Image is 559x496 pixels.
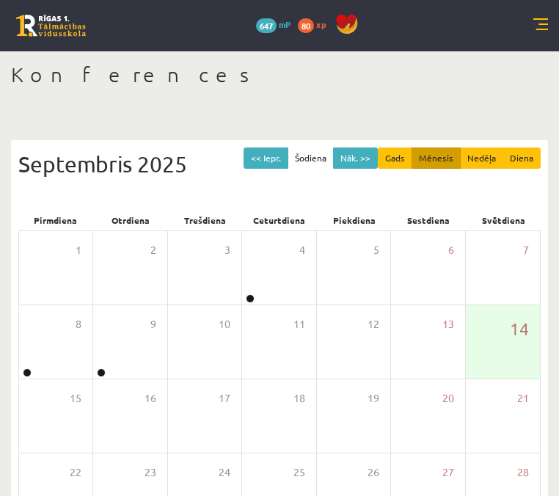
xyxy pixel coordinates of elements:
[517,390,529,406] span: 21
[293,390,305,406] span: 18
[150,242,156,258] span: 2
[333,147,378,169] button: Nāk. >>
[145,464,156,481] span: 23
[219,390,230,406] span: 17
[523,242,529,258] span: 7
[76,316,81,332] span: 8
[503,147,541,169] button: Diena
[244,147,288,169] button: << Iepr.
[510,316,529,341] span: 14
[316,18,326,30] span: xp
[392,210,467,230] div: Sestdiena
[145,390,156,406] span: 16
[442,316,454,332] span: 13
[16,15,86,37] a: Rīgas 1. Tālmācības vidusskola
[466,210,541,230] div: Svētdiena
[373,242,379,258] span: 5
[256,18,277,33] span: 647
[368,390,379,406] span: 19
[368,316,379,332] span: 12
[224,242,230,258] span: 3
[412,147,461,169] button: Mēnesis
[219,316,230,332] span: 10
[317,210,392,230] div: Piekdiena
[288,147,334,169] button: Šodiena
[150,316,156,332] span: 9
[18,147,541,180] div: Septembris 2025
[293,464,305,481] span: 25
[448,242,454,258] span: 6
[11,62,548,87] h1: Konferences
[368,464,379,481] span: 26
[517,464,529,481] span: 28
[442,464,454,481] span: 27
[299,242,305,258] span: 4
[70,390,81,406] span: 15
[298,18,333,30] a: 80 xp
[442,390,454,406] span: 20
[298,18,314,33] span: 80
[219,464,230,481] span: 24
[279,18,291,30] span: mP
[76,242,81,258] span: 1
[70,464,81,481] span: 22
[242,210,317,230] div: Ceturtdiena
[167,210,242,230] div: Trešdiena
[18,210,93,230] div: Pirmdiena
[293,316,305,332] span: 11
[93,210,168,230] div: Otrdiena
[460,147,503,169] button: Nedēļa
[378,147,412,169] button: Gads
